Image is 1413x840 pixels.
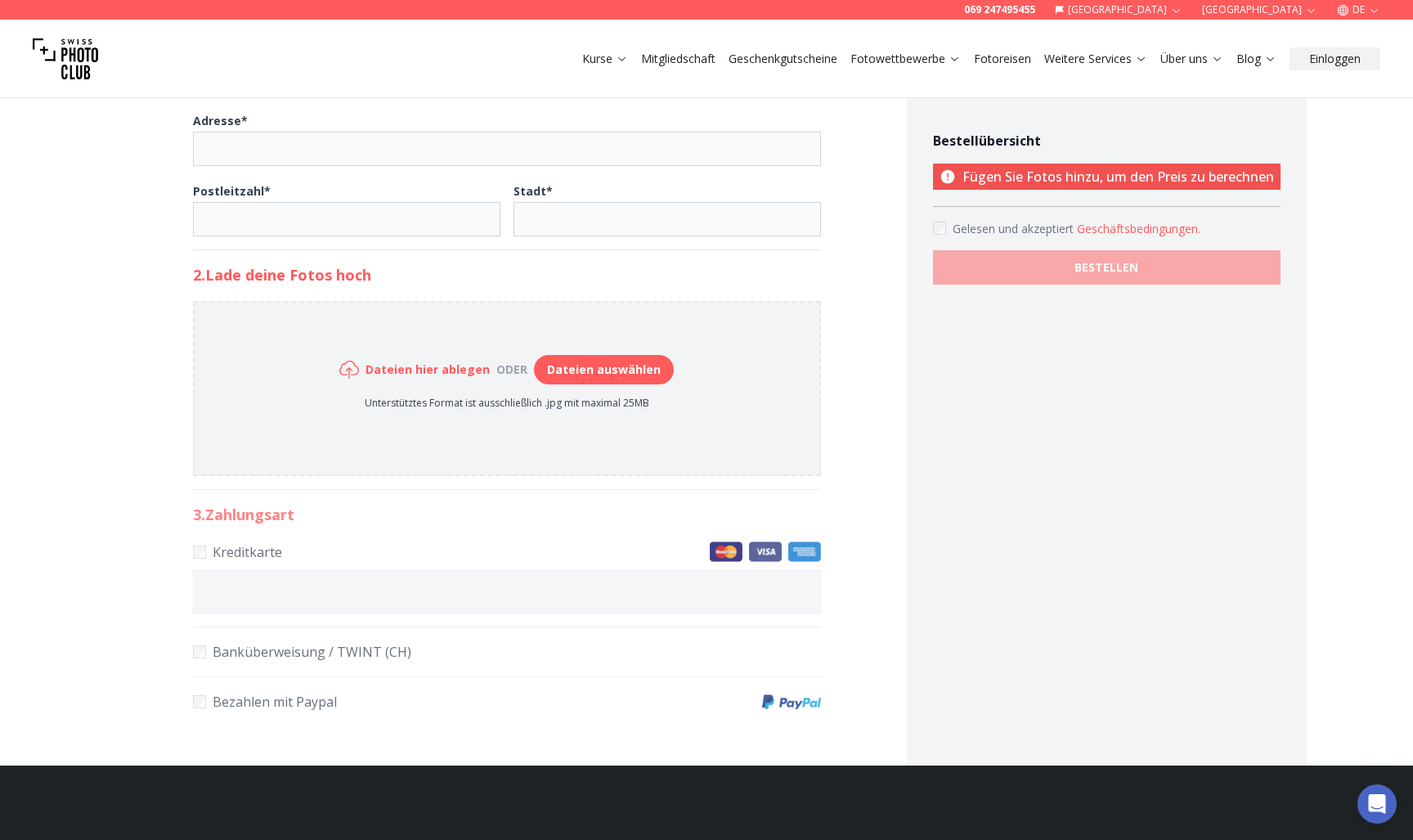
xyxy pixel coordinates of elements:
[850,51,961,67] a: Fotowettbewerbe
[641,51,715,67] a: Mitgliedschaft
[933,131,1281,150] h4: Bestellübersicht
[582,51,628,67] a: Kurse
[933,250,1281,285] button: BESTELLEN
[844,47,967,70] button: Fotowettbewerbe
[33,26,98,92] img: Swiss photo club
[490,362,534,378] div: oder
[1154,47,1230,70] button: Über uns
[514,183,553,199] b: Stadt *
[953,221,1077,236] span: Gelesen und akzeptiert
[722,47,844,70] button: Geschenkgutscheine
[514,202,821,236] input: Stadt*
[729,51,837,67] a: Geschenkgutscheine
[974,51,1031,67] a: Fotoreisen
[339,397,674,410] p: Unterstütztes Format ist ausschließlich .jpg mit maximal 25MB
[1230,47,1283,70] button: Blog
[1357,784,1397,824] div: Open Intercom Messenger
[967,47,1038,70] button: Fotoreisen
[1160,51,1223,67] a: Über uns
[193,113,248,128] b: Adresse *
[1290,47,1380,70] button: Einloggen
[1038,47,1154,70] button: Weitere Services
[933,164,1281,190] p: Fügen Sie Fotos hinzu, um den Preis zu berechnen
[1077,221,1200,237] button: Accept termsGelesen und akzeptiert
[193,202,500,236] input: Postleitzahl*
[366,362,490,378] h6: Dateien hier ablegen
[635,47,722,70] button: Mitgliedschaft
[1044,51,1147,67] a: Weitere Services
[193,263,821,286] h2: 2. Lade deine Fotos hoch
[576,47,635,70] button: Kurse
[1074,259,1138,276] b: BESTELLEN
[193,183,271,199] b: Postleitzahl *
[933,222,946,235] input: Accept terms
[964,3,1035,16] a: 069 247495455
[1236,51,1276,67] a: Blog
[534,355,674,384] button: Dateien auswählen
[193,132,821,166] input: Adresse*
